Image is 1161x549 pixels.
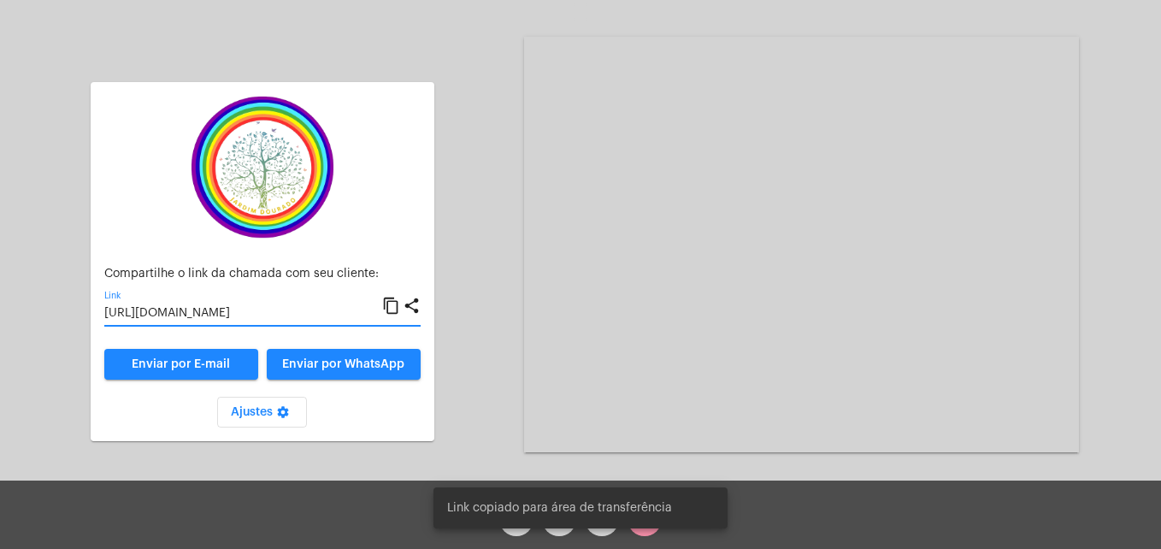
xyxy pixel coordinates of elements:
img: c337f8d0-2252-6d55-8527-ab50248c0d14.png [177,96,348,239]
mat-icon: content_copy [382,296,400,316]
span: Link copiado para área de transferência [447,499,672,517]
p: Compartilhe o link da chamada com seu cliente: [104,268,421,280]
span: Enviar por E-mail [132,358,230,370]
span: Enviar por WhatsApp [282,358,404,370]
mat-icon: share [403,296,421,316]
button: Enviar por WhatsApp [267,349,421,380]
button: Ajustes [217,397,307,428]
mat-icon: settings [273,405,293,426]
span: Ajustes [231,406,293,418]
a: Enviar por E-mail [104,349,258,380]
